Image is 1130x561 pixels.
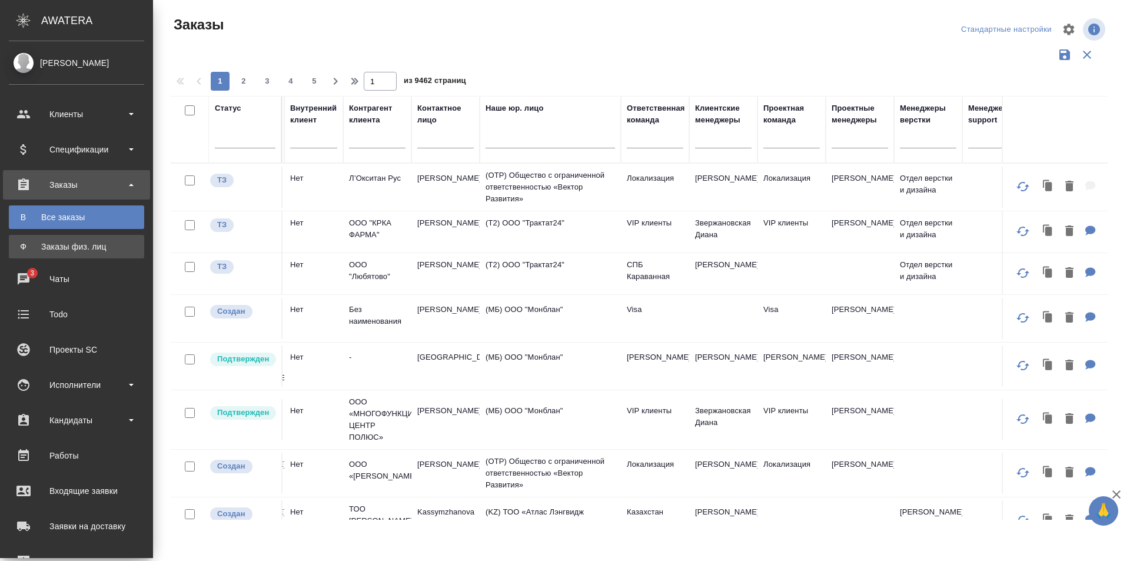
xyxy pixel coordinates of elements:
[209,351,275,367] div: Выставляет КМ после уточнения всех необходимых деталей и получения согласия клиента на запуск. С ...
[1059,407,1079,431] button: Удалить
[480,346,621,387] td: (МБ) ООО "Монблан"
[3,441,150,470] a: Работы
[1009,259,1037,287] button: Обновить
[480,298,621,339] td: (МБ) ООО "Монблан"
[215,102,241,114] div: Статус
[1037,509,1059,533] button: Клонировать
[217,261,227,273] p: ТЗ
[209,506,275,522] div: Выставляется автоматически при создании заказа
[9,141,144,158] div: Спецификации
[404,74,466,91] span: из 9462 страниц
[9,482,144,500] div: Входящие заявки
[9,341,144,358] div: Проекты SC
[9,105,144,123] div: Клиенты
[757,211,826,253] td: VIP клиенты
[349,396,406,443] p: ООО «МНОГОФУНКЦИОНАЛЬНЫЙ ЦЕНТР ПОЛЮС»
[3,300,150,329] a: Todo
[281,75,300,87] span: 4
[1059,175,1079,199] button: Удалить
[695,102,752,126] div: Клиентские менеджеры
[217,353,269,365] p: Подтвержден
[3,476,150,506] a: Входящие заявки
[281,72,300,91] button: 4
[209,217,275,233] div: Выставляет КМ при отправке заказа на расчет верстке (для тикета) или для уточнения сроков на прои...
[9,411,144,429] div: Кандидаты
[826,211,894,253] td: [PERSON_NAME]
[757,298,826,339] td: Visa
[258,75,277,87] span: 3
[958,21,1055,39] div: split button
[41,9,153,32] div: AWATERA
[1009,172,1037,201] button: Обновить
[411,500,480,542] td: Kassymzhanova Gaini
[9,205,144,229] a: ВВсе заказы
[9,176,144,194] div: Заказы
[757,346,826,387] td: [PERSON_NAME]
[689,500,757,542] td: [PERSON_NAME]
[627,102,685,126] div: Ответственная команда
[234,75,253,87] span: 2
[1083,18,1108,41] span: Посмотреть информацию
[217,174,227,186] p: ТЗ
[1037,261,1059,286] button: Клонировать
[3,264,150,294] a: 3Чаты
[826,167,894,208] td: [PERSON_NAME]
[217,306,245,317] p: Создан
[689,167,757,208] td: [PERSON_NAME]
[1059,261,1079,286] button: Удалить
[621,453,689,494] td: Локализация
[480,164,621,211] td: (OTP) Общество с ограниченной ответственностью «Вектор Развития»
[757,399,826,440] td: VIP клиенты
[1094,499,1114,523] span: 🙏
[900,506,956,518] p: [PERSON_NAME]
[480,211,621,253] td: (Т2) ООО "Трактат24"
[757,167,826,208] td: Локализация
[1059,306,1079,330] button: Удалить
[349,503,406,539] p: ТОО [PERSON_NAME] Казахстан"
[9,235,144,258] a: ФЗаказы физ. лиц
[621,167,689,208] td: Локализация
[480,450,621,497] td: (OTP) Общество с ограниченной ответственностью «Вектор Развития»
[290,351,337,363] p: Нет
[621,211,689,253] td: VIP клиенты
[1009,304,1037,332] button: Обновить
[486,102,544,114] div: Наше юр. лицо
[689,253,757,294] td: [PERSON_NAME]
[3,512,150,541] a: Заявки на доставку
[1037,175,1059,199] button: Клонировать
[305,72,324,91] button: 5
[757,453,826,494] td: Локализация
[621,399,689,440] td: VIP клиенты
[171,15,224,34] span: Заказы
[290,506,337,518] p: Нет
[290,459,337,470] p: Нет
[290,172,337,184] p: Нет
[1037,461,1059,485] button: Клонировать
[763,102,820,126] div: Проектная команда
[411,253,480,294] td: [PERSON_NAME]
[900,259,956,283] p: Отдел верстки и дизайна
[900,217,956,241] p: Отдел верстки и дизайна
[349,102,406,126] div: Контрагент клиента
[1009,459,1037,487] button: Обновить
[349,304,406,327] p: Без наименования
[234,72,253,91] button: 2
[9,517,144,535] div: Заявки на доставку
[305,75,324,87] span: 5
[1009,506,1037,535] button: Обновить
[900,172,956,196] p: Отдел верстки и дизайна
[621,500,689,542] td: Казахстан
[349,172,406,184] p: Л’Окситан Рус
[349,259,406,283] p: ООО "Любятово"
[411,211,480,253] td: [PERSON_NAME]
[290,405,337,417] p: Нет
[290,217,337,229] p: Нет
[689,346,757,387] td: [PERSON_NAME]
[480,253,621,294] td: (Т2) ООО "Трактат24"
[411,399,480,440] td: [PERSON_NAME]
[411,453,480,494] td: [PERSON_NAME]
[1059,220,1079,244] button: Удалить
[1037,306,1059,330] button: Клонировать
[621,298,689,339] td: Visa
[209,405,275,421] div: Выставляет КМ после уточнения всех необходимых деталей и получения согласия клиента на запуск. С ...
